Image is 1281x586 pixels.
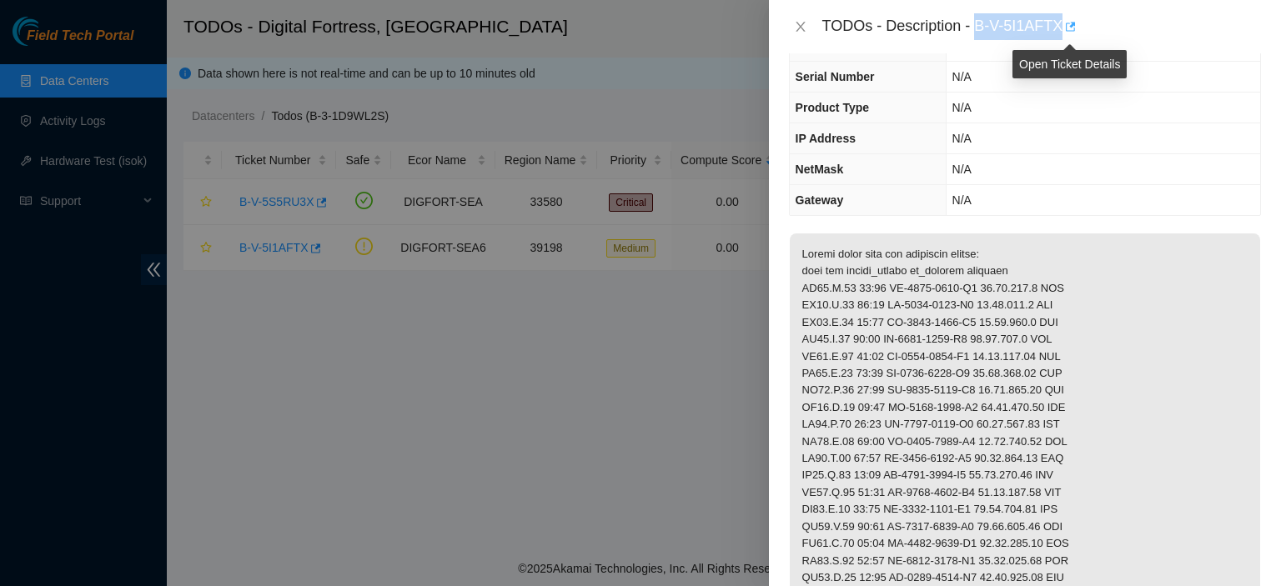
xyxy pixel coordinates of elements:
[952,101,972,114] span: N/A
[796,70,875,83] span: Serial Number
[952,163,972,176] span: N/A
[789,19,812,35] button: Close
[794,20,807,33] span: close
[796,101,869,114] span: Product Type
[952,132,972,145] span: N/A
[796,163,844,176] span: NetMask
[1012,50,1127,78] div: Open Ticket Details
[796,193,844,207] span: Gateway
[796,132,856,145] span: IP Address
[952,70,972,83] span: N/A
[822,13,1261,40] div: TODOs - Description - B-V-5I1AFTX
[952,193,972,207] span: N/A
